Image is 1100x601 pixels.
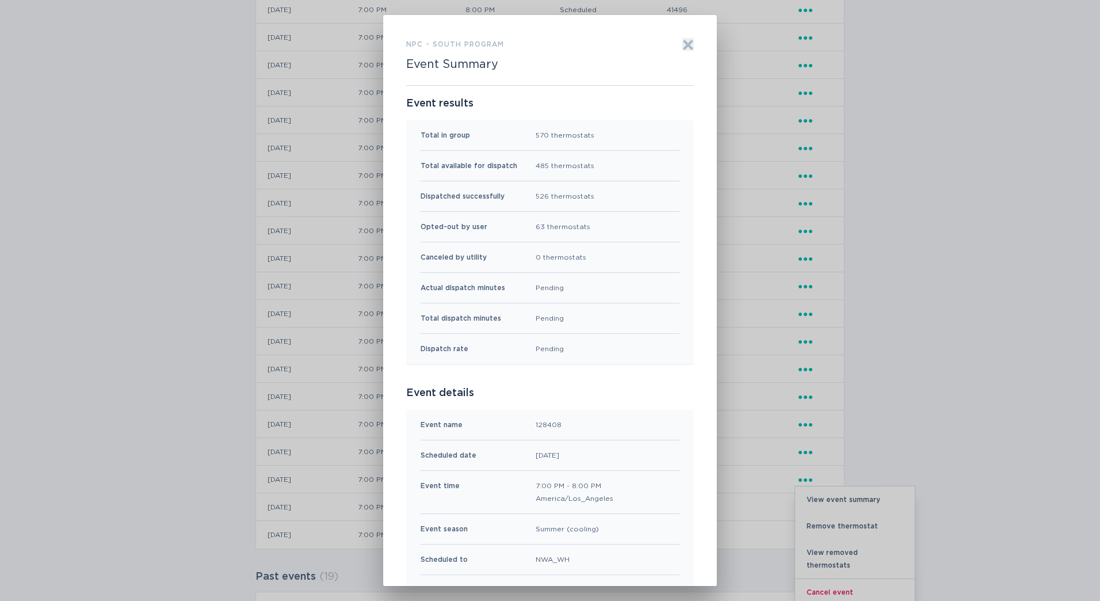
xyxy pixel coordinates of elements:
[421,343,468,355] div: Dispatch rate
[421,449,476,462] div: Scheduled date
[536,251,586,264] div: 0 thermostats
[536,553,570,566] div: NWA_WH
[421,220,487,233] div: Opted-out by user
[421,584,490,596] div: Random event time
[406,97,694,110] p: Event results
[536,480,613,492] span: 7:00 PM - 8:00 PM
[421,190,505,203] div: Dispatched successfully
[406,38,504,51] h3: NPC - South program
[421,282,505,294] div: Actual dispatch minutes
[406,387,694,400] p: Event details
[536,584,570,596] div: 0 minutes
[406,58,498,71] h2: Event Summary
[536,523,599,535] div: Summer (cooling)
[536,492,613,505] span: America/Los_Angeles
[421,419,463,431] div: Event name
[536,449,559,462] div: [DATE]
[536,129,594,142] div: 570 thermostats
[383,15,717,586] div: Event summary
[536,343,564,355] div: Pending
[421,251,487,264] div: Canceled by utility
[536,419,562,431] div: 128408
[421,159,517,172] div: Total available for dispatch
[536,220,590,233] div: 63 thermostats
[421,312,501,325] div: Total dispatch minutes
[536,159,594,172] div: 485 thermostats
[536,282,564,294] div: Pending
[682,38,694,51] button: Exit
[536,312,564,325] div: Pending
[421,553,468,566] div: Scheduled to
[421,523,468,535] div: Event season
[536,190,594,203] div: 526 thermostats
[421,129,470,142] div: Total in group
[421,480,460,505] div: Event time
